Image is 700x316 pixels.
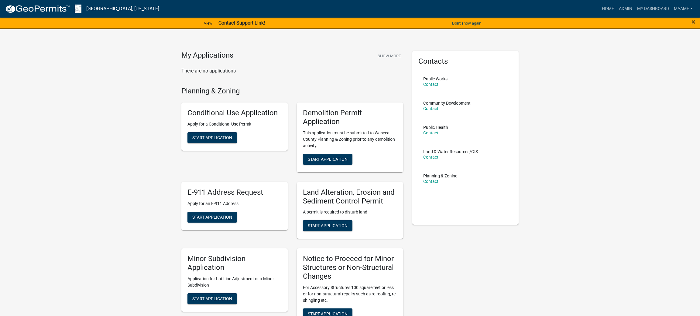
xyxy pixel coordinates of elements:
[303,209,397,215] p: A permit is required to disturb land
[599,3,616,15] a: Home
[303,220,352,231] button: Start Application
[423,101,471,105] p: Community Development
[418,57,513,66] h5: Contacts
[450,18,484,28] button: Don't show again
[303,130,397,149] p: This application must be submitted to Waseca County Planning & Zoning prior to any demolition act...
[423,82,438,87] a: Contact
[308,156,348,161] span: Start Application
[86,4,159,14] a: [GEOGRAPHIC_DATA], [US_STATE]
[75,5,81,13] img: Waseca County, Minnesota
[303,284,397,304] p: For Accessory Structures 100 square feet or less or for non-structural repairs such as re-roofing...
[691,18,695,25] button: Close
[375,51,403,61] button: Show More
[423,179,438,184] a: Contact
[308,223,348,228] span: Start Application
[187,132,237,143] button: Start Application
[218,20,265,26] strong: Contact Support Link!
[181,87,403,96] h4: Planning & Zoning
[187,188,282,197] h5: E-911 Address Request
[192,135,232,140] span: Start Application
[423,77,448,81] p: Public Works
[671,3,695,15] a: Maame
[187,276,282,288] p: Application for Lot Line Adjustment or a Minor Subdivision
[303,188,397,206] h5: Land Alteration, Erosion and Sediment Control Permit
[423,130,438,135] a: Contact
[187,254,282,272] h5: Minor Subdivision Application
[303,154,352,165] button: Start Application
[423,174,458,178] p: Planning & Zoning
[187,200,282,207] p: Apply for an E-911 Address
[303,109,397,126] h5: Demolition Permit Application
[192,296,232,301] span: Start Application
[616,3,635,15] a: Admin
[187,293,237,304] button: Start Application
[423,155,438,160] a: Contact
[423,150,478,154] p: Land & Water Resources/GIS
[303,254,397,281] h5: Notice to Proceed for Minor Structures or Non-Structural Changes
[187,212,237,223] button: Start Application
[187,109,282,117] h5: Conditional Use Application
[181,51,233,60] h4: My Applications
[423,106,438,111] a: Contact
[187,121,282,127] p: Apply for a Conditional Use Permit
[192,214,232,219] span: Start Application
[423,125,448,129] p: Public Health
[201,18,215,28] a: View
[181,67,403,75] p: There are no applications
[635,3,671,15] a: My Dashboard
[308,311,348,316] span: Start Application
[691,18,695,26] span: ×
